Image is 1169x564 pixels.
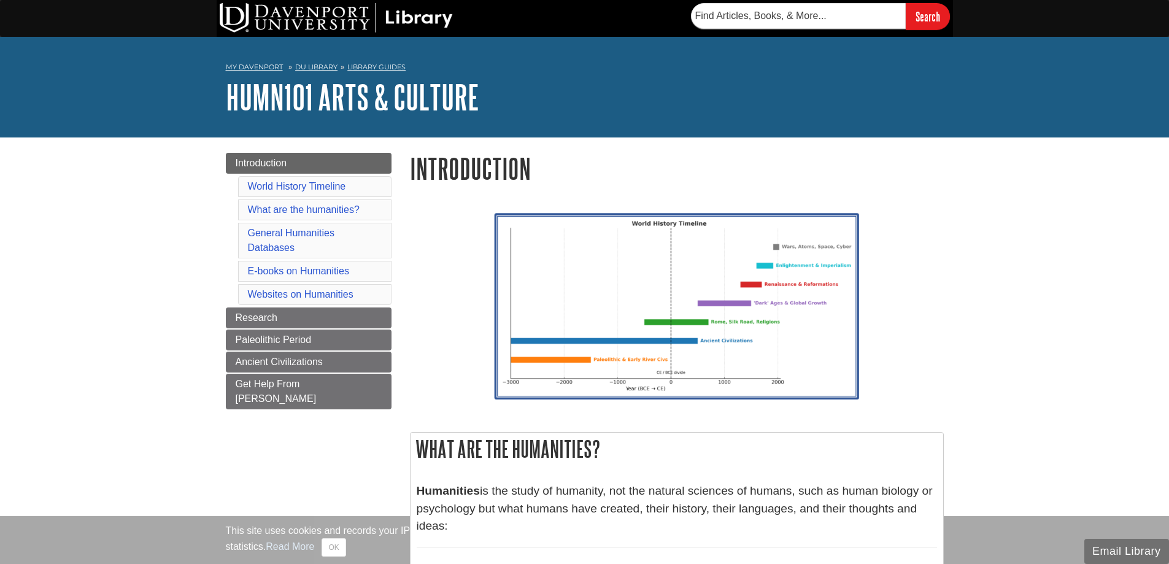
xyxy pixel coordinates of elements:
input: Search [906,3,950,29]
button: Email Library [1084,539,1169,564]
a: Websites on Humanities [248,289,353,299]
a: World History Timeline [248,181,346,191]
nav: breadcrumb [226,59,944,79]
p: is the study of humanity, not the natural sciences of humans, such as human biology or psychology... [417,482,937,535]
a: Library Guides [347,63,406,71]
a: E-books on Humanities [248,266,349,276]
a: What are the humanities? [248,204,360,215]
a: Paleolithic Period [226,330,392,350]
h2: What are the humanities? [411,433,943,465]
form: Searches DU Library's articles, books, and more [691,3,950,29]
strong: Humanities [417,484,480,497]
a: HUMN101 Arts & Culture [226,78,479,116]
a: Research [226,307,392,328]
span: Paleolithic Period [236,334,312,345]
span: Research [236,312,277,323]
span: Get Help From [PERSON_NAME] [236,379,317,404]
a: General Humanities Databases [248,228,334,253]
input: Find Articles, Books, & More... [691,3,906,29]
div: Guide Page Menu [226,153,392,409]
button: Close [322,538,345,557]
img: DU Library [220,3,453,33]
div: This site uses cookies and records your IP address for usage statistics. Additionally, we use Goo... [226,523,944,557]
a: Get Help From [PERSON_NAME] [226,374,392,409]
span: Introduction [236,158,287,168]
span: Ancient Civilizations [236,357,323,367]
a: My Davenport [226,62,283,72]
a: DU Library [295,63,338,71]
a: Introduction [226,153,392,174]
a: Ancient Civilizations [226,352,392,373]
h1: Introduction [410,153,944,184]
a: Read More [266,541,314,552]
